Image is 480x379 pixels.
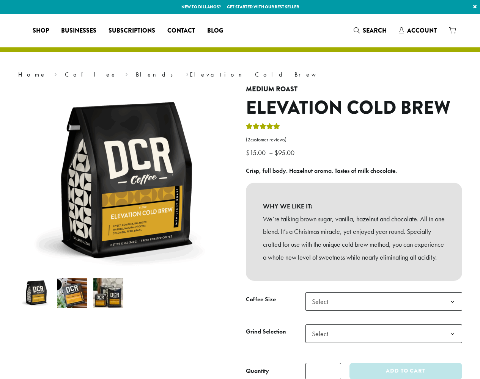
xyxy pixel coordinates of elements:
label: Coffee Size [246,294,305,305]
span: Shop [33,26,49,36]
h4: Medium Roast [246,85,462,94]
img: Elevation Cold Brew [21,278,51,308]
a: Home [18,70,46,78]
span: › [186,67,189,79]
span: 2 [247,136,250,143]
h1: Elevation Cold Brew [246,97,462,119]
b: Crisp, full body. Hazelnut aroma. Tastes of milk chocolate. [246,167,397,175]
bdi: 95.00 [274,148,296,157]
span: Blog [207,26,223,36]
span: – [269,148,273,157]
span: Search [363,26,387,35]
a: Shop [27,25,55,37]
span: Select [309,326,336,341]
b: WHY WE LIKE IT: [263,200,445,213]
span: Contact [167,26,195,36]
div: Quantity [246,366,269,376]
div: Rated 5.00 out of 5 [246,122,280,133]
a: (2customer reviews) [246,136,462,144]
span: Account [407,26,437,35]
span: $ [274,148,278,157]
span: Select [309,294,336,309]
a: Coffee [65,70,117,78]
span: › [125,67,128,79]
p: We’re talking brown sugar, vanilla, hazelnut and chocolate. All in one blend. It’s a Christmas mi... [263,213,445,264]
span: Businesses [61,26,96,36]
span: › [54,67,57,79]
img: Elevation Cold Brew - Image 2 [57,278,87,308]
span: Select [305,292,462,311]
span: Subscriptions [109,26,155,36]
span: Select [305,324,462,343]
a: Search [348,24,393,37]
img: Elevation Cold Brew - Image 3 [93,278,123,308]
a: Get started with our best seller [227,4,299,10]
label: Grind Selection [246,326,305,337]
bdi: 15.00 [246,148,268,157]
a: Blends [136,70,178,78]
span: $ [246,148,250,157]
nav: Breadcrumb [18,70,462,79]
